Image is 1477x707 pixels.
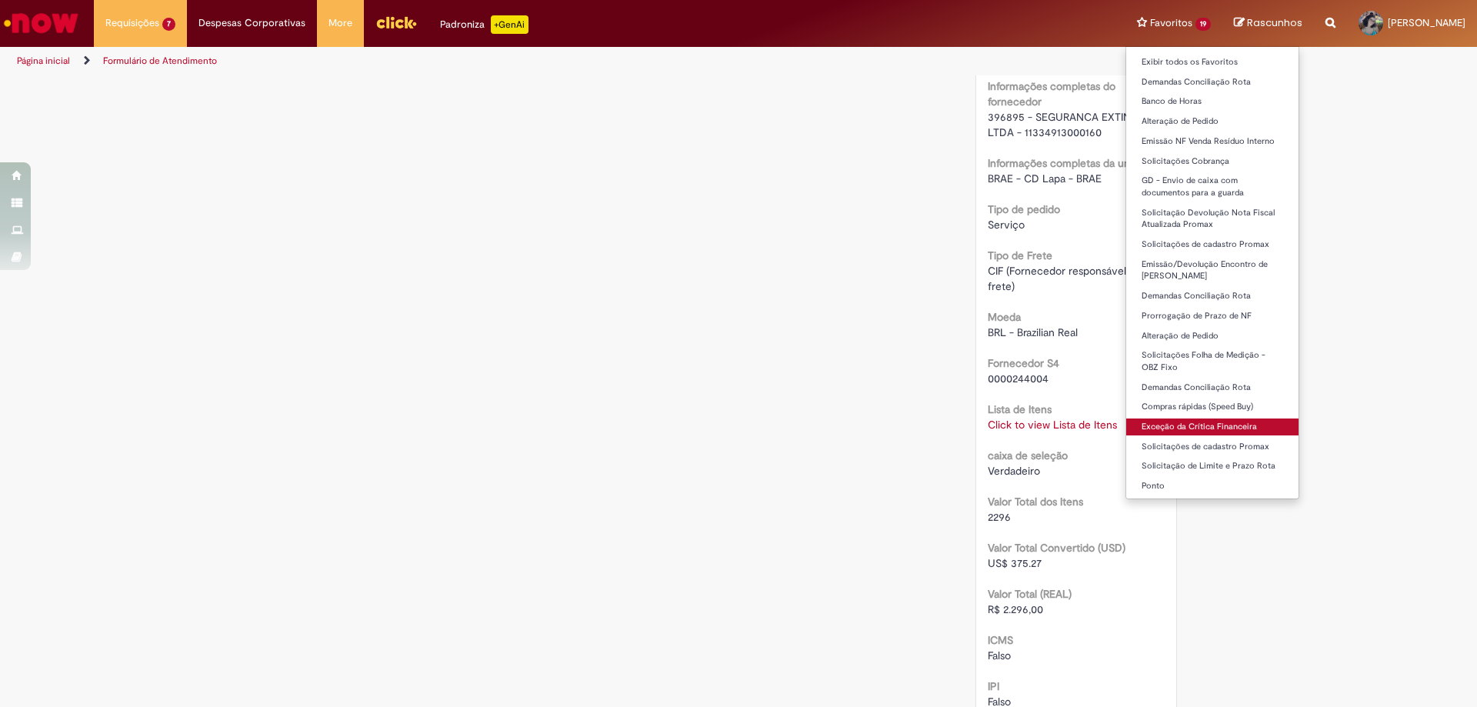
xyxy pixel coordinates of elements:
[103,55,217,67] a: Formulário de Atendimento
[988,218,1025,232] span: Serviço
[328,15,352,31] span: More
[1126,399,1299,415] a: Compras rápidas (Speed Buy)
[988,402,1052,416] b: Lista de Itens
[988,602,1043,616] span: R$ 2.296,00
[988,156,1156,170] b: Informações completas da unidade
[988,356,1059,370] b: Fornecedor S4
[1126,256,1299,285] a: Emissão/Devolução Encontro de [PERSON_NAME]
[988,310,1021,324] b: Moeda
[1126,54,1299,71] a: Exibir todos os Favoritos
[1126,133,1299,150] a: Emissão NF Venda Resíduo Interno
[1126,74,1299,91] a: Demandas Conciliação Rota
[988,464,1040,478] span: Verdadeiro
[491,15,528,34] p: +GenAi
[988,172,1102,185] span: BRAE - CD Lapa - BRAE
[1126,379,1299,396] a: Demandas Conciliação Rota
[1234,16,1302,31] a: Rascunhos
[1388,16,1465,29] span: [PERSON_NAME]
[988,325,1078,339] span: BRL - Brazilian Real
[1126,172,1299,201] a: GD - Envio de caixa com documentos para a guarda
[988,556,1042,570] span: US$ 375.27
[2,8,81,38] img: ServiceNow
[440,15,528,34] div: Padroniza
[988,679,999,693] b: IPI
[988,264,1153,293] span: CIF (Fornecedor responsável pelo frete)
[12,47,973,75] ul: Trilhas de página
[988,495,1083,509] b: Valor Total dos Itens
[1126,458,1299,475] a: Solicitação de Limite e Prazo Rota
[988,248,1052,262] b: Tipo de Frete
[1126,308,1299,325] a: Prorrogação de Prazo de NF
[988,633,1013,647] b: ICMS
[1126,478,1299,495] a: Ponto
[988,372,1049,385] span: 0000244004
[162,18,175,31] span: 7
[988,202,1060,216] b: Tipo de pedido
[1126,113,1299,130] a: Alteração de Pedido
[988,79,1115,108] b: Informações completas do fornecedor
[1126,328,1299,345] a: Alteração de Pedido
[1126,347,1299,375] a: Solicitações Folha de Medição - OBZ Fixo
[1126,205,1299,233] a: Solicitação Devolução Nota Fiscal Atualizada Promax
[988,449,1068,462] b: caixa de seleção
[1150,15,1192,31] span: Favoritos
[988,110,1166,139] span: 396895 - SEGURANCA EXTINTORES LTDA - 11334913000160
[988,541,1125,555] b: Valor Total Convertido (USD)
[198,15,305,31] span: Despesas Corporativas
[105,15,159,31] span: Requisições
[1126,153,1299,170] a: Solicitações Cobrança
[1126,288,1299,305] a: Demandas Conciliação Rota
[988,649,1011,662] span: Falso
[988,510,1011,524] span: 2296
[1247,15,1302,30] span: Rascunhos
[1126,419,1299,435] a: Exceção da Crítica Financeira
[1126,236,1299,253] a: Solicitações de cadastro Promax
[1126,439,1299,455] a: Solicitações de cadastro Promax
[1125,46,1299,499] ul: Favoritos
[1195,18,1211,31] span: 19
[988,587,1072,601] b: Valor Total (REAL)
[988,418,1117,432] a: Click to view Lista de Itens
[1126,93,1299,110] a: Banco de Horas
[17,55,70,67] a: Página inicial
[375,11,417,34] img: click_logo_yellow_360x200.png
